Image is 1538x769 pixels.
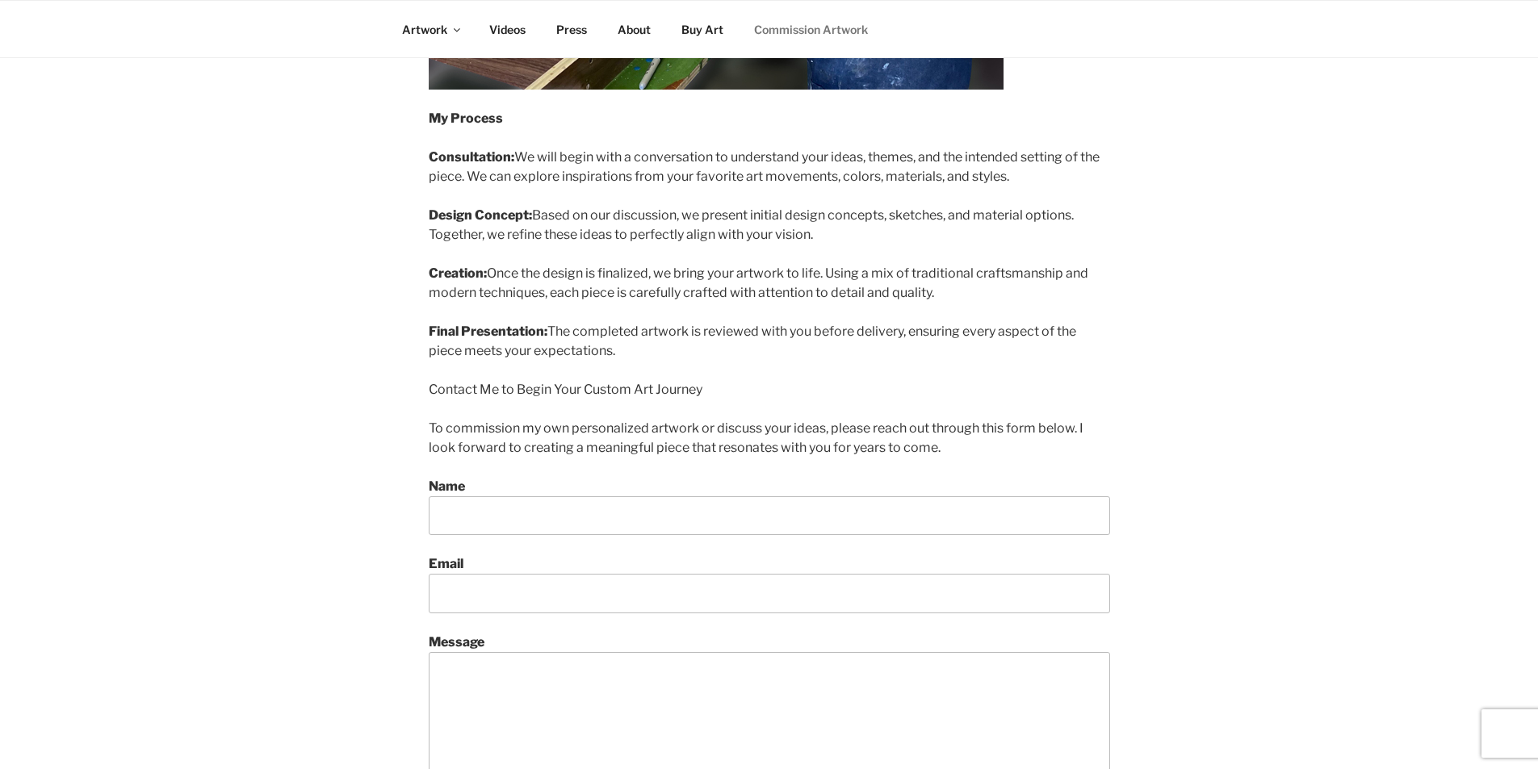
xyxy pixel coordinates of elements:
a: Videos [476,10,540,49]
nav: Top Menu [388,10,1150,49]
input: Email [429,574,1110,612]
p: The completed artwork is reviewed with you before delivery, ensuring every aspect of the piece me... [429,322,1110,361]
p: Contact Me to Begin Your Custom Art Journey [429,380,1110,399]
input: Name [429,496,1110,535]
a: Commission Artwork [740,10,882,49]
a: Buy Art [668,10,738,49]
a: Press [543,10,601,49]
strong: Creation: [429,265,487,281]
label: Name [429,477,1110,535]
strong: Design Concept: [429,207,532,223]
a: About [604,10,665,49]
strong: My Process [429,111,503,126]
label: Email [429,554,1110,612]
p: Based on our discussion, we present initial design concepts, sketches, and material options. Toge... [429,206,1110,244]
strong: Final Presentation: [429,324,547,339]
p: Once the design is finalized, we bring your artwork to life. Using a mix of traditional craftsman... [429,264,1110,303]
p: We will begin with a conversation to understand your ideas, themes, and the intended setting of t... [429,148,1110,186]
strong: Consultation: [429,149,514,165]
a: Artwork [388,10,473,49]
p: To commission my own personalized artwork or discuss your ideas, please reach out through this fo... [429,419,1110,458]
